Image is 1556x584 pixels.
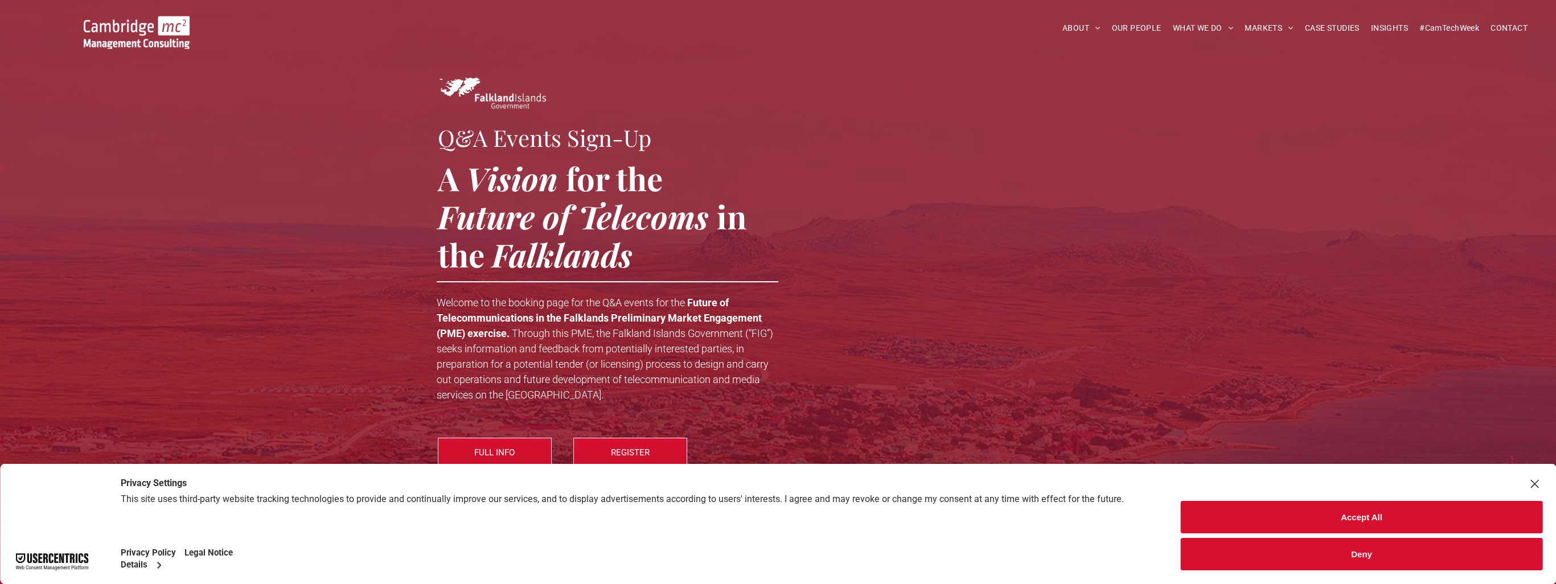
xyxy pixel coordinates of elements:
span: Vision [466,157,558,199]
span: the Falkland Islands Government (“FIG”) seeks information and feedback from potentially intereste... [437,327,773,401]
a: WHAT WE DO [1167,19,1239,37]
span: REGISTER [611,438,650,467]
span: FULL INFO [474,438,515,467]
span: the [438,233,485,275]
a: #CamTechWeek [1414,19,1485,37]
img: Cambridge MC Logo [84,16,190,49]
span: Welcome to the booking page for the Q&A events for the [437,297,685,309]
a: CONTACT [1485,19,1533,37]
span: Q&A Events Sign-Up [438,122,651,153]
a: ABOUT [1057,19,1106,37]
span: A [438,157,459,199]
a: MARKETS [1239,19,1299,37]
span: for the [566,157,663,199]
span: Falklands [492,233,633,275]
a: CASE STUDIES [1299,19,1365,37]
span: Through this PME, [512,327,594,339]
span: Future of Telecoms [438,195,709,237]
a: INSIGHTS [1365,19,1414,37]
a: REGISTER [573,438,687,467]
strong: Future of Telecommunications in the Falklands Preliminary Market Engagement (PME) exercise. [437,297,762,339]
a: FULL INFO [438,438,552,467]
a: OUR PEOPLE [1106,19,1167,37]
span: in [717,195,746,237]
